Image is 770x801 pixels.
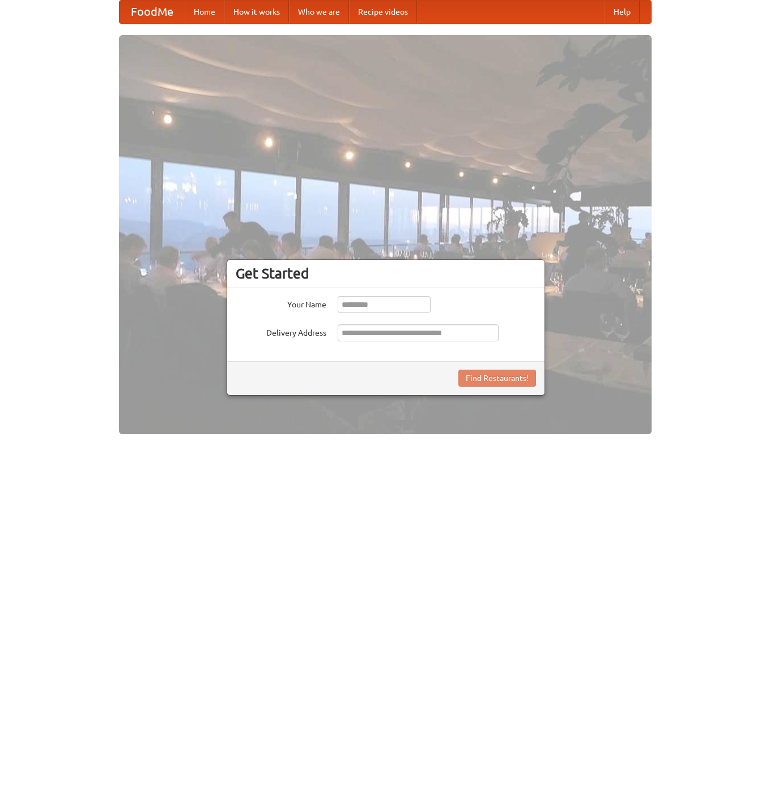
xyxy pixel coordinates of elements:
[458,370,536,387] button: Find Restaurants!
[605,1,640,23] a: Help
[349,1,417,23] a: Recipe videos
[236,324,326,339] label: Delivery Address
[185,1,224,23] a: Home
[236,265,536,282] h3: Get Started
[224,1,289,23] a: How it works
[289,1,349,23] a: Who we are
[120,1,185,23] a: FoodMe
[236,296,326,310] label: Your Name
